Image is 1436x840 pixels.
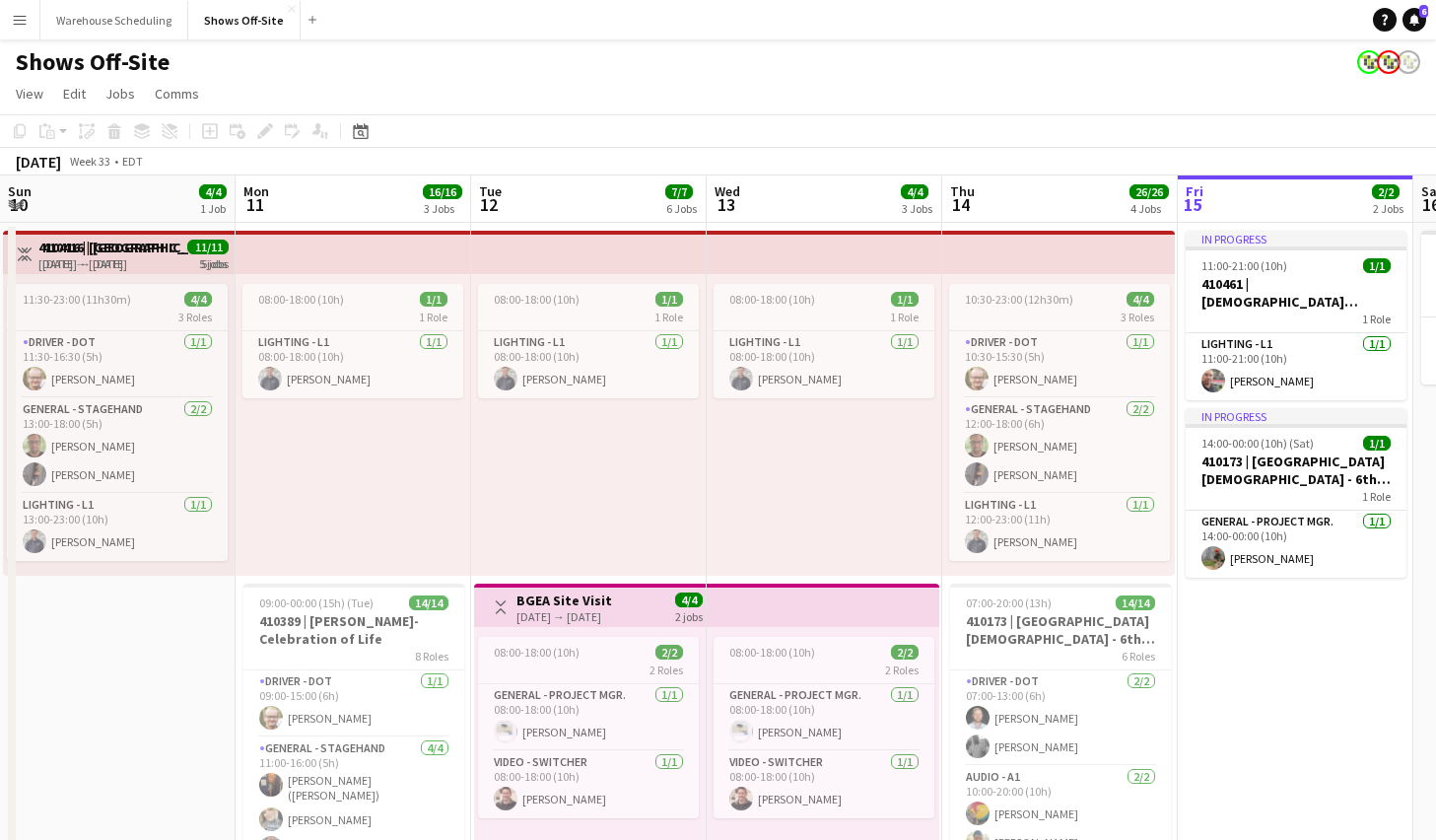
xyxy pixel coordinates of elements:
[40,1,188,39] button: Warehouse Scheduling
[420,292,447,307] span: 1/1
[949,494,1170,561] app-card-role: Lighting - L11/112:00-23:00 (11h)[PERSON_NAME]
[729,645,815,660] span: 08:00-18:00 (10h)
[1186,408,1406,424] div: In progress
[8,81,51,106] a: View
[1186,231,1406,400] app-job-card: In progress11:00-21:00 (10h)1/1410461 | [DEMOGRAPHIC_DATA][GEOGRAPHIC_DATA]1 RoleLighting - L11/1...
[478,637,699,818] app-job-card: 08:00-18:00 (10h)2/22 RolesGeneral - Project Mgr.1/108:00-18:00 (10h)[PERSON_NAME]Video - Switche...
[243,182,269,200] span: Mon
[7,284,228,561] app-job-card: 11:30-23:00 (11h30m)4/43 RolesDriver - DOT1/111:30-16:30 (5h)[PERSON_NAME]General - Stagehand2/21...
[184,292,212,307] span: 4/4
[1186,511,1406,578] app-card-role: General - Project Mgr.1/114:00-00:00 (10h)[PERSON_NAME]
[478,284,699,398] div: 08:00-18:00 (10h)1/11 RoleLighting - L11/108:00-18:00 (10h)[PERSON_NAME]
[199,184,227,199] span: 4/4
[147,81,207,106] a: Comms
[1201,258,1287,273] span: 11:00-21:00 (10h)
[178,310,212,324] span: 3 Roles
[478,331,699,398] app-card-role: Lighting - L11/108:00-18:00 (10h)[PERSON_NAME]
[1363,258,1391,273] span: 1/1
[1419,5,1428,18] span: 6
[949,331,1170,398] app-card-role: Driver - DOT1/110:30-15:30 (5h)[PERSON_NAME]
[675,593,703,607] span: 4/4
[7,494,228,561] app-card-role: Lighting - L11/113:00-23:00 (10h)[PERSON_NAME]
[5,193,32,216] span: 10
[1121,310,1154,324] span: 3 Roles
[715,182,740,200] span: Wed
[1183,193,1203,216] span: 15
[654,310,683,324] span: 1 Role
[243,670,464,737] app-card-role: Driver - DOT1/109:00-15:00 (6h)[PERSON_NAME]
[516,609,612,624] div: [DATE] → [DATE]
[655,292,683,307] span: 1/1
[243,612,464,648] h3: 410389 | [PERSON_NAME]- Celebration of Life
[122,154,143,169] div: EDT
[1372,184,1400,199] span: 2/2
[1129,184,1169,199] span: 26/26
[1377,50,1401,74] app-user-avatar: Labor Coordinator
[201,254,229,271] div: 5 jobs
[950,182,975,200] span: Thu
[729,292,815,307] span: 08:00-18:00 (10h)
[1201,436,1314,451] span: 14:00-00:00 (10h) (Sat)
[242,284,463,398] app-job-card: 08:00-18:00 (10h)1/11 RoleLighting - L11/108:00-18:00 (10h)[PERSON_NAME]
[105,85,135,103] span: Jobs
[7,331,228,398] app-card-role: Driver - DOT1/111:30-16:30 (5h)[PERSON_NAME]
[714,331,934,398] app-card-role: Lighting - L11/108:00-18:00 (10h)[PERSON_NAME]
[16,152,61,172] div: [DATE]
[966,595,1052,610] span: 07:00-20:00 (13h)
[1186,408,1406,578] app-job-card: In progress14:00-00:00 (10h) (Sat)1/1410173 | [GEOGRAPHIC_DATA][DEMOGRAPHIC_DATA] - 6th Grade Fal...
[950,670,1171,766] app-card-role: Driver - DOT2/207:00-13:00 (6h)[PERSON_NAME][PERSON_NAME]
[415,649,448,664] span: 8 Roles
[885,663,919,677] span: 2 Roles
[494,292,580,307] span: 08:00-18:00 (10h)
[516,592,612,609] h3: BGEA Site Visit
[891,645,919,660] span: 2/2
[675,607,703,624] div: 2 jobs
[494,645,580,660] span: 08:00-18:00 (10h)
[714,284,934,398] app-job-card: 08:00-18:00 (10h)1/11 RoleLighting - L11/108:00-18:00 (10h)[PERSON_NAME]
[1186,453,1406,488] h3: 410173 | [GEOGRAPHIC_DATA][DEMOGRAPHIC_DATA] - 6th Grade Fall Camp FFA 2025
[891,292,919,307] span: 1/1
[8,182,32,200] span: Sun
[1127,292,1154,307] span: 4/4
[714,751,934,818] app-card-role: Video - Switcher1/108:00-18:00 (10h)[PERSON_NAME]
[240,193,269,216] span: 11
[949,398,1170,494] app-card-role: General - Stagehand2/212:00-18:00 (6h)[PERSON_NAME][PERSON_NAME]
[949,284,1170,561] app-job-card: 10:30-23:00 (12h30m)4/43 RolesDriver - DOT1/110:30-15:30 (5h)[PERSON_NAME]General - Stagehand2/21...
[714,637,934,818] app-job-card: 08:00-18:00 (10h)2/22 RolesGeneral - Project Mgr.1/108:00-18:00 (10h)[PERSON_NAME]Video - Switche...
[712,193,740,216] span: 13
[16,47,170,77] h1: Shows Off-Site
[950,612,1171,648] h3: 410173 | [GEOGRAPHIC_DATA][DEMOGRAPHIC_DATA] - 6th Grade Fall Camp FFA 2025
[902,201,932,216] div: 3 Jobs
[479,182,502,200] span: Tue
[1373,201,1403,216] div: 2 Jobs
[655,645,683,660] span: 2/2
[1397,50,1420,74] app-user-avatar: Labor Coordinator
[55,81,94,106] a: Edit
[1186,333,1406,400] app-card-role: Lighting - L11/111:00-21:00 (10h)[PERSON_NAME]
[478,751,699,818] app-card-role: Video - Switcher1/108:00-18:00 (10h)[PERSON_NAME]
[1130,201,1168,216] div: 4 Jobs
[1186,231,1406,246] div: In progress
[650,663,683,677] span: 2 Roles
[478,684,699,751] app-card-role: General - Project Mgr.1/108:00-18:00 (10h)[PERSON_NAME]
[65,154,114,169] span: Week 33
[7,398,228,494] app-card-role: General - Stagehand2/213:00-18:00 (5h)[PERSON_NAME][PERSON_NAME]
[423,184,462,199] span: 16/16
[714,684,934,751] app-card-role: General - Project Mgr.1/108:00-18:00 (10h)[PERSON_NAME]
[424,201,461,216] div: 3 Jobs
[23,292,131,307] span: 11:30-23:00 (11h30m)
[1357,50,1381,74] app-user-avatar: Labor Coordinator
[666,201,697,216] div: 6 Jobs
[188,1,301,39] button: Shows Off-Site
[947,193,975,216] span: 14
[1362,312,1391,326] span: 1 Role
[1122,649,1155,664] span: 6 Roles
[419,310,447,324] span: 1 Role
[901,184,928,199] span: 4/4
